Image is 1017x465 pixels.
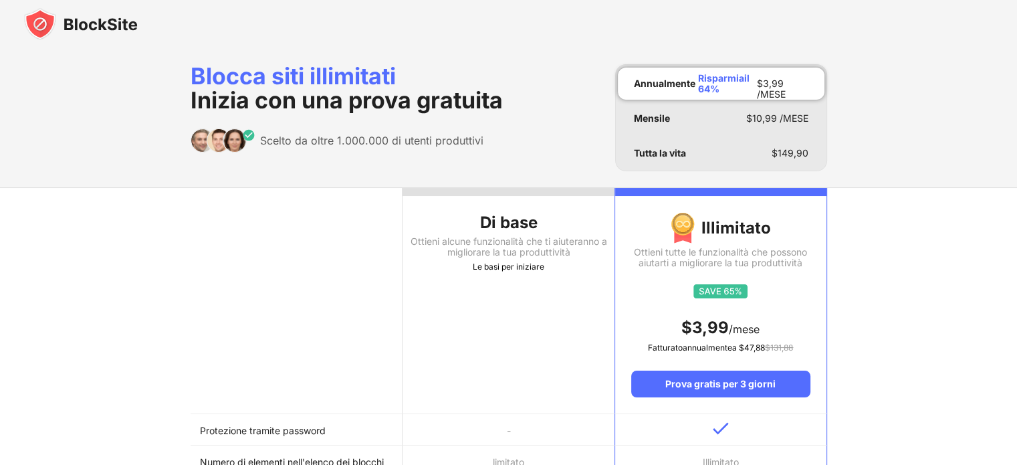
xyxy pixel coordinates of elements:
font: $ [681,318,692,337]
font: $ [746,112,752,124]
font: Di base [479,213,537,232]
img: medaglia img-premium [671,212,695,244]
font: Blocca siti illimitati [191,62,396,90]
img: trusted-by.svg [191,128,255,153]
font: Le basi per iniziare [473,262,544,272]
font: Illimitato [701,218,771,238]
font: Inizia con una prova gratuita [191,86,503,114]
font: % [710,83,719,94]
font: Annualmente [634,78,695,89]
font: $ [739,343,744,353]
font: Risparmia [698,72,744,84]
font: $ [772,147,778,159]
img: save65.svg [693,284,748,298]
font: 47,88 [744,343,765,353]
img: blocksite-icon-black.svg [24,8,138,40]
font: Mensile [634,112,670,124]
font: $ [757,78,763,89]
font: 3,99 [692,318,729,337]
font: /mese [729,322,760,336]
font: $ [765,343,770,353]
font: il 64 [698,72,750,94]
font: - [506,425,510,436]
img: v-blue.svg [713,422,729,435]
font: Prova gratis per 3 giorni [665,378,776,389]
font: Ottieni tutte le funzionalità che possono aiutarti a migliorare la tua produttività [634,246,807,268]
font: 131,88 [770,343,793,353]
font: Scelto da oltre 1.000.000 di utenti produttivi [260,134,483,147]
font: Ottieni alcune funzionalità che ti aiuteranno a migliorare la tua produttività [410,236,606,258]
font: a [732,343,737,353]
font: 149,90 [778,147,808,159]
font: 10,99 /MESE [752,112,808,124]
font: Tutta la vita [634,147,686,159]
font: Fatturato [648,343,683,353]
font: annualmente [683,343,732,353]
font: 3,99 /MESE [757,78,786,100]
font: Protezione tramite password [200,425,326,436]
